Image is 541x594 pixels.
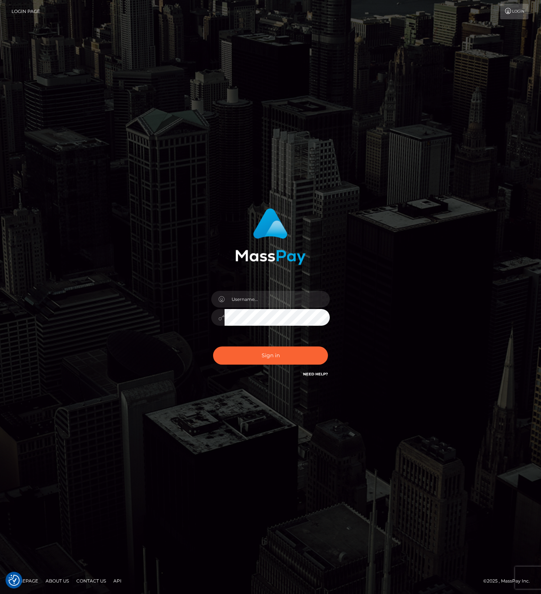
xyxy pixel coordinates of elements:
[235,208,306,265] img: MassPay Login
[110,575,125,587] a: API
[73,575,109,587] a: Contact Us
[225,291,330,308] input: Username...
[9,575,20,586] img: Revisit consent button
[213,346,328,365] button: Sign in
[500,4,528,19] a: Login
[303,372,328,376] a: Need Help?
[43,575,72,587] a: About Us
[483,577,535,585] div: © 2025 , MassPay Inc.
[11,4,40,19] a: Login Page
[9,575,20,586] button: Consent Preferences
[8,575,41,587] a: Homepage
